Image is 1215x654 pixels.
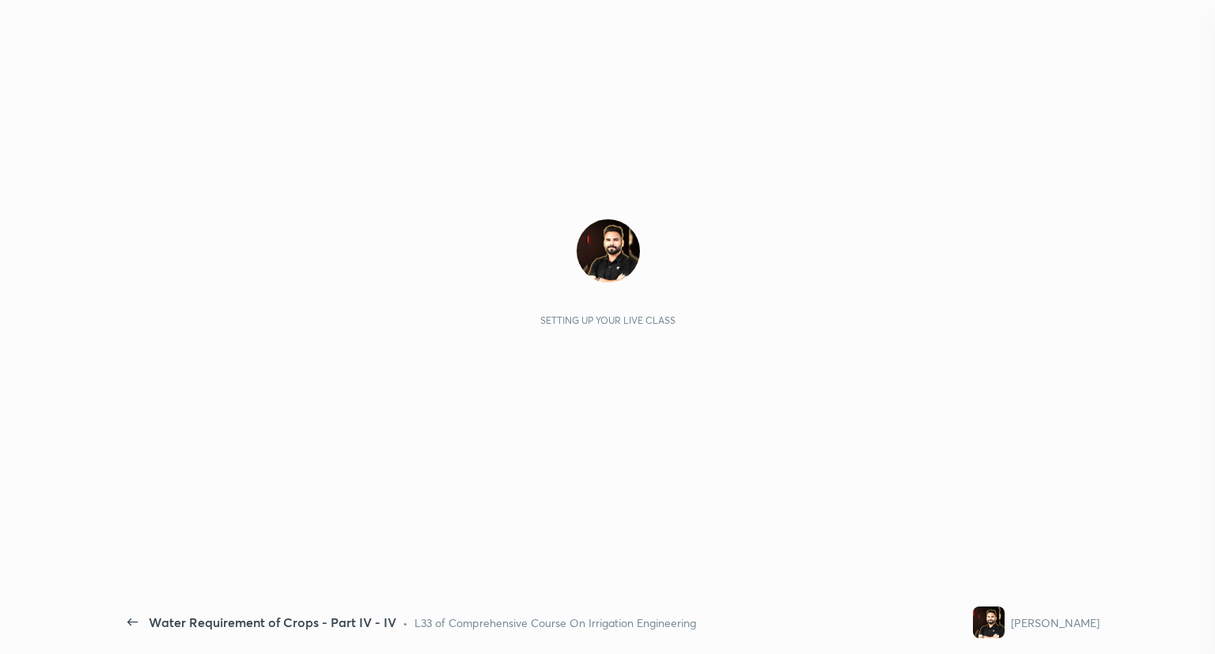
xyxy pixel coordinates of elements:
[973,606,1005,638] img: ae866704e905434385cbdb892f4f5a96.jpg
[403,614,408,631] div: •
[577,219,640,283] img: ae866704e905434385cbdb892f4f5a96.jpg
[1011,614,1100,631] div: [PERSON_NAME]
[149,613,396,632] div: Water Requirement of Crops - Part IV - IV
[540,314,676,326] div: Setting up your live class
[414,614,696,631] div: L33 of Comprehensive Course On Irrigation Engineering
